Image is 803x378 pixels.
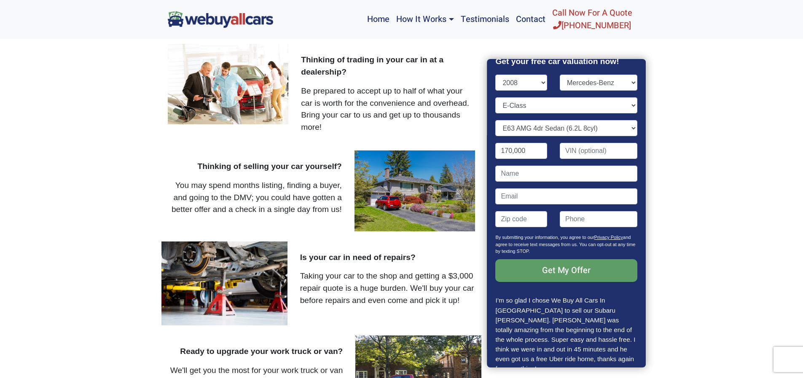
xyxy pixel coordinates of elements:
[513,3,549,35] a: Contact
[496,143,548,159] input: Mileage
[180,347,343,356] strong: Ready to upgrade your work truck or van?
[560,143,637,159] input: VIN (optional)
[457,3,513,35] a: Testimonials
[300,270,482,306] p: Taking your car to the shop and getting a $3,000 repair quote is a huge burden. We'll buy your ca...
[594,235,623,240] a: Privacy Policy
[496,75,637,295] form: Contact form
[393,3,457,35] a: How It Works
[496,57,619,66] strong: Get your free car valuation now!
[549,3,636,35] a: Call Now For A Quote[PHONE_NUMBER]
[496,259,637,282] input: Get My Offer
[168,11,273,27] img: We Buy All Cars in NJ logo
[168,180,342,216] p: You may spend months listing, finding a buyer, and going to the DMV; you could have gotten a bett...
[496,188,637,204] input: Email
[300,253,416,262] strong: Is your car in need of repairs?
[496,295,637,373] p: I’m so glad I chose We Buy All Cars In [GEOGRAPHIC_DATA] to sell our Subaru [PERSON_NAME]. [PERSO...
[496,211,548,227] input: Zip code
[301,55,443,76] strong: Thinking of trading in your car in at a dealership?
[301,85,475,134] p: Be prepared to accept up to half of what your car is worth for the convenience and overhead. Brin...
[198,162,342,171] strong: Thinking of selling your car yourself?
[496,166,637,182] input: Name
[560,211,637,227] input: Phone
[364,3,393,35] a: Home
[496,234,637,259] p: By submitting your information, you agree to our and agree to receive text messages from us. You ...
